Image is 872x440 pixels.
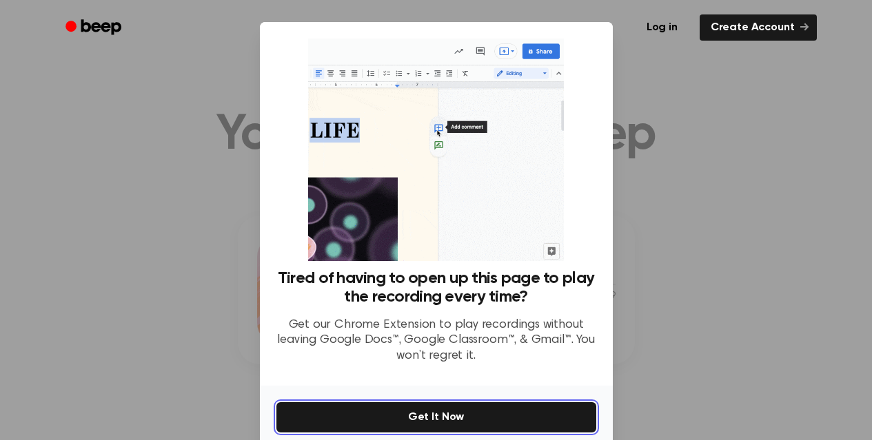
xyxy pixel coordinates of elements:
a: Create Account [700,14,817,41]
h3: Tired of having to open up this page to play the recording every time? [276,269,596,306]
p: Get our Chrome Extension to play recordings without leaving Google Docs™, Google Classroom™, & Gm... [276,317,596,364]
img: Beep extension in action [308,39,564,261]
button: Get It Now [276,402,596,432]
a: Log in [633,12,691,43]
a: Beep [56,14,134,41]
